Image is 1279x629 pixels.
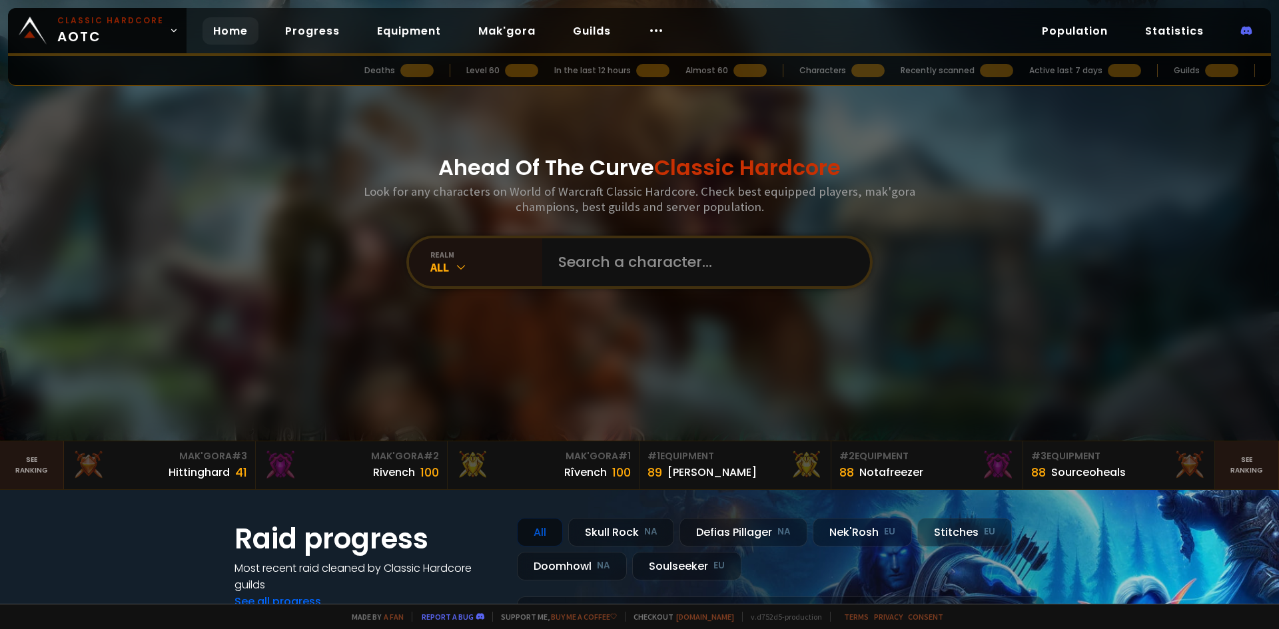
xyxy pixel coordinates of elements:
div: Doomhowl [517,552,627,580]
a: Mak'Gora#3Hittinghard41 [64,441,256,489]
div: Deaths [364,65,395,77]
span: v. d752d5 - production [742,612,822,622]
div: Soulseeker [632,552,741,580]
div: realm [430,250,542,260]
small: EU [713,559,725,572]
a: See all progress [234,594,321,609]
a: Classic HardcoreAOTC [8,8,187,53]
div: All [430,260,542,275]
span: # 1 [618,449,631,463]
div: Mak'Gora [456,449,631,463]
a: Report a bug [422,612,474,622]
a: Equipment [366,17,452,45]
div: [PERSON_NAME] [667,464,757,481]
div: Characters [799,65,846,77]
span: Made by [344,612,404,622]
span: # 2 [839,449,855,463]
a: [DOMAIN_NAME] [676,612,734,622]
div: 100 [420,463,439,481]
h1: Raid progress [234,518,501,560]
small: EU [984,525,995,538]
div: 89 [647,463,662,481]
a: Guilds [562,17,622,45]
div: 41 [235,463,247,481]
a: Seeranking [1215,441,1279,489]
a: Terms [844,612,869,622]
div: Stitches [917,518,1012,546]
input: Search a character... [550,238,854,286]
small: NA [597,559,610,572]
a: #3Equipment88Sourceoheals [1023,441,1215,489]
small: NA [644,525,657,538]
div: In the last 12 hours [554,65,631,77]
div: Sourceoheals [1051,464,1126,481]
div: Hittinghard [169,464,230,481]
span: Classic Hardcore [654,152,841,182]
a: a fan [384,612,404,622]
div: 100 [612,463,631,481]
a: Buy me a coffee [551,612,617,622]
div: Recently scanned [901,65,975,77]
a: Mak'Gora#1Rîvench100 [448,441,639,489]
div: Equipment [839,449,1015,463]
span: AOTC [57,15,164,47]
div: Defias Pillager [679,518,807,546]
div: Almost 60 [685,65,728,77]
h4: Most recent raid cleaned by Classic Hardcore guilds [234,560,501,593]
a: Mak'Gora#2Rivench100 [256,441,448,489]
small: NA [777,525,791,538]
span: Checkout [625,612,734,622]
div: Mak'Gora [264,449,439,463]
a: Progress [274,17,350,45]
div: Equipment [1031,449,1206,463]
span: # 3 [1031,449,1047,463]
div: Level 60 [466,65,500,77]
div: Guilds [1174,65,1200,77]
div: All [517,518,563,546]
small: EU [884,525,895,538]
a: Privacy [874,612,903,622]
a: Home [203,17,258,45]
div: Rîvench [564,464,607,481]
small: Classic Hardcore [57,15,164,27]
div: Rivench [373,464,415,481]
span: Support me, [492,612,617,622]
div: Mak'Gora [72,449,247,463]
div: Equipment [647,449,823,463]
div: 88 [839,463,854,481]
a: #1Equipment89[PERSON_NAME] [639,441,831,489]
span: # 3 [232,449,247,463]
span: # 2 [424,449,439,463]
h3: Look for any characters on World of Warcraft Classic Hardcore. Check best equipped players, mak'g... [358,184,921,214]
a: #2Equipment88Notafreezer [831,441,1023,489]
a: Population [1031,17,1118,45]
h1: Ahead Of The Curve [438,152,841,184]
span: # 1 [647,449,660,463]
div: 88 [1031,463,1046,481]
a: Mak'gora [468,17,546,45]
div: Nek'Rosh [813,518,912,546]
div: Notafreezer [859,464,923,481]
a: Statistics [1134,17,1214,45]
div: Active last 7 days [1029,65,1102,77]
a: Consent [908,612,943,622]
div: Skull Rock [568,518,674,546]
